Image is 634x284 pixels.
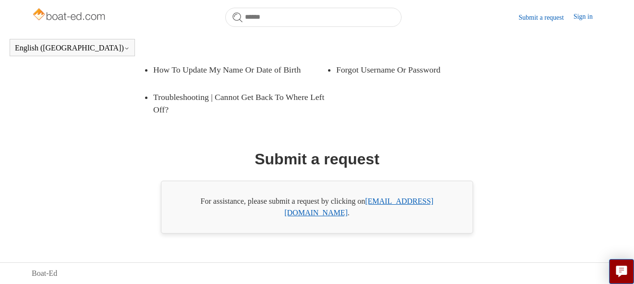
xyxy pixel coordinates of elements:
[519,12,573,23] a: Submit a request
[153,84,327,123] a: Troubleshooting | Cannot Get Back To Where Left Off?
[32,6,108,25] img: Boat-Ed Help Center home page
[32,268,57,279] a: Boat-Ed
[225,8,402,27] input: Search
[153,56,312,83] a: How To Update My Name Or Date of Birth
[15,44,130,52] button: English ([GEOGRAPHIC_DATA])
[609,259,634,284] button: Live chat
[255,148,379,171] h1: Submit a request
[336,56,495,83] a: Forgot Username Or Password
[573,12,602,23] a: Sign in
[161,181,473,234] div: For assistance, please submit a request by clicking on .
